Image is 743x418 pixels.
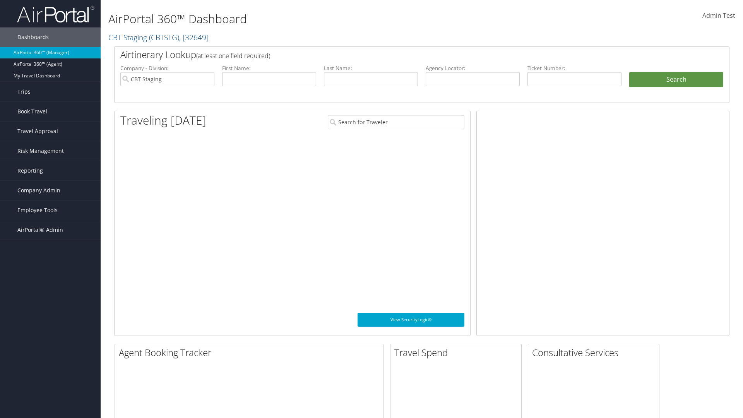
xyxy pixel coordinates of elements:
span: Trips [17,82,31,101]
span: (at least one field required) [196,51,270,60]
label: Company - Division: [120,64,214,72]
label: Last Name: [324,64,418,72]
span: Book Travel [17,102,47,121]
h2: Airtinerary Lookup [120,48,672,61]
span: Travel Approval [17,122,58,141]
h1: AirPortal 360™ Dashboard [108,11,526,27]
label: Ticket Number: [527,64,621,72]
a: View SecurityLogic® [358,313,464,327]
span: Risk Management [17,141,64,161]
h2: Travel Spend [394,346,521,359]
span: AirPortal® Admin [17,220,63,240]
span: Admin Test [702,11,735,20]
h2: Consultative Services [532,346,659,359]
label: Agency Locator: [426,64,520,72]
a: CBT Staging [108,32,209,43]
span: Dashboards [17,27,49,47]
span: ( CBTSTG ) [149,32,179,43]
h2: Agent Booking Tracker [119,346,383,359]
img: airportal-logo.png [17,5,94,23]
label: First Name: [222,64,316,72]
span: Employee Tools [17,200,58,220]
span: Reporting [17,161,43,180]
span: , [ 32649 ] [179,32,209,43]
span: Company Admin [17,181,60,200]
a: Admin Test [702,4,735,28]
h1: Traveling [DATE] [120,112,206,128]
button: Search [629,72,723,87]
input: Search for Traveler [328,115,464,129]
